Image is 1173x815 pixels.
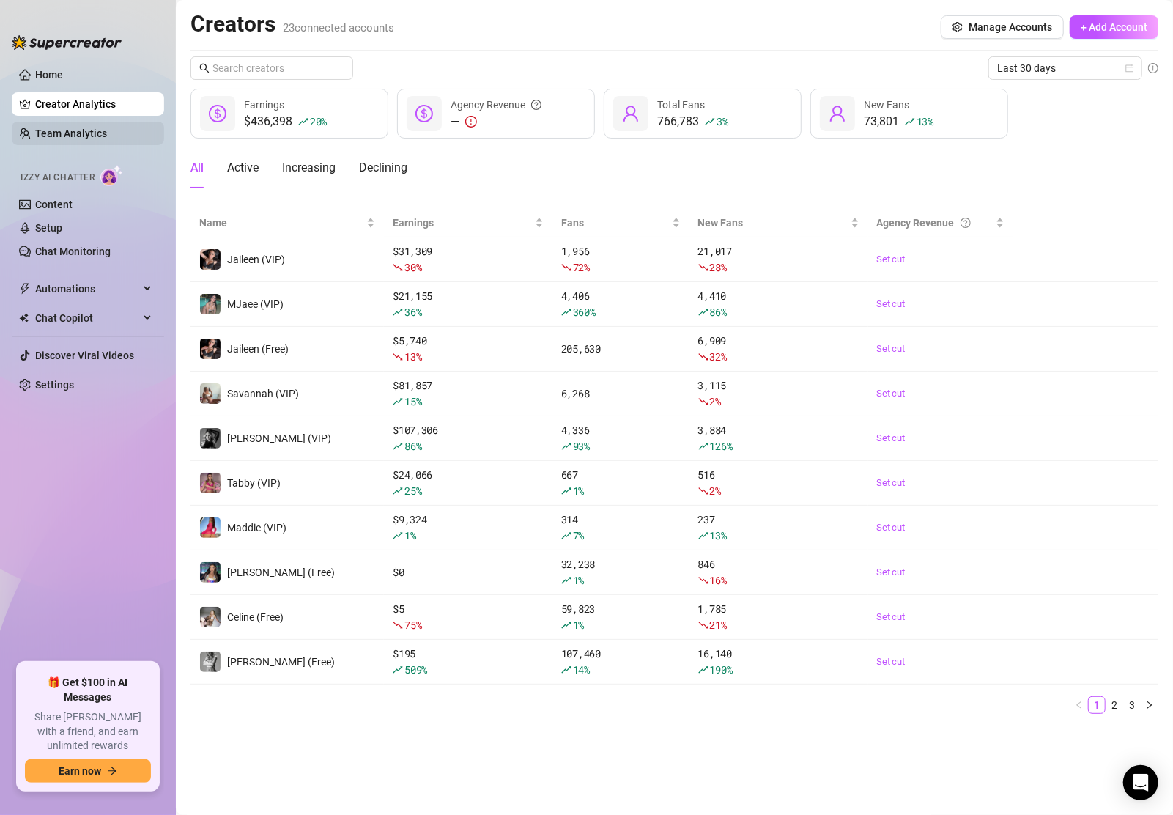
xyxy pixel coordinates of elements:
span: rise [393,486,403,496]
input: Search creators [212,60,333,76]
span: 32 % [710,350,727,364]
span: fall [561,262,571,273]
span: + Add Account [1081,21,1147,33]
span: exclamation-circle [465,116,477,128]
span: [PERSON_NAME] (Free) [227,567,335,578]
span: user [829,105,846,122]
span: Jaileen (VIP) [227,254,285,265]
span: arrow-right [107,766,117,776]
span: Celine (Free) [227,611,284,623]
span: 16 % [710,573,727,587]
div: 16,140 [698,646,859,678]
a: 2 [1106,697,1122,713]
span: rise [561,531,571,541]
span: Name [199,215,363,231]
span: 13 % [917,114,933,128]
div: 6,909 [698,333,859,365]
span: calendar [1125,64,1134,73]
div: 32,238 [561,556,681,589]
th: Name [190,209,384,237]
span: 509 % [404,663,427,676]
span: 72 % [573,260,590,274]
span: 1 % [573,484,584,498]
a: Home [35,69,63,81]
span: 86 % [404,439,421,453]
div: 1,785 [698,601,859,633]
div: $ 9,324 [393,512,544,544]
a: Set cut [877,654,1004,669]
div: — [451,113,541,130]
span: Izzy AI Chatter [21,171,95,185]
a: Set cut [877,252,1004,267]
li: 3 [1123,696,1141,714]
span: 21 % [710,618,727,632]
div: 73,801 [864,113,933,130]
span: Maddie (VIP) [227,522,286,534]
a: Chat Monitoring [35,246,111,257]
span: 23 connected accounts [283,21,394,34]
a: Set cut [877,342,1004,356]
div: Agency Revenue [877,215,993,231]
div: 4,410 [698,288,859,320]
span: rise [393,665,403,675]
a: Set cut [877,476,1004,490]
button: left [1070,696,1088,714]
span: rise [561,620,571,630]
span: question-circle [961,215,971,231]
span: fall [698,397,708,407]
span: rise [698,307,708,317]
a: Set cut [877,431,1004,446]
span: rise [698,531,708,541]
span: question-circle [531,97,541,113]
span: fall [393,620,403,630]
span: 15 % [404,394,421,408]
img: logo-BBDzfeDw.svg [12,35,122,50]
div: Open Intercom Messenger [1123,765,1158,800]
div: 3,884 [698,422,859,454]
span: dollar-circle [415,105,433,122]
div: $ 21,155 [393,288,544,320]
div: $ 0 [393,564,544,580]
span: 25 % [404,484,421,498]
div: $ 5,740 [393,333,544,365]
span: MJaee (VIP) [227,298,284,310]
span: rise [561,441,571,451]
span: setting [952,22,963,32]
div: $ 81,857 [393,377,544,410]
span: left [1075,701,1084,709]
span: user [622,105,640,122]
span: New Fans [864,99,909,111]
img: Chat Copilot [19,313,29,323]
li: Next Page [1141,696,1158,714]
button: Earn nowarrow-right [25,759,151,783]
div: 4,336 [561,422,681,454]
img: Jaileen (Free) [200,339,221,359]
button: + Add Account [1070,15,1158,39]
span: rise [705,117,715,127]
div: 107,460 [561,646,681,678]
div: 205,630 [561,341,681,357]
li: Previous Page [1070,696,1088,714]
span: 13 % [710,528,727,542]
span: 🎁 Get $100 in AI Messages [25,676,151,704]
img: Kennedy (VIP) [200,428,221,449]
span: fall [698,262,708,273]
th: New Fans [689,209,868,237]
span: [PERSON_NAME] (Free) [227,656,335,668]
a: Creator Analytics [35,92,152,116]
span: Manage Accounts [969,21,1052,33]
img: MJaee (VIP) [200,294,221,314]
span: Earnings [393,215,532,231]
div: 1,956 [561,243,681,276]
span: dollar-circle [209,105,226,122]
span: 1 % [573,618,584,632]
a: Set cut [877,610,1004,624]
span: 2 % [710,484,721,498]
span: rise [393,307,403,317]
div: $ 24,066 [393,467,544,499]
li: 2 [1106,696,1123,714]
span: rise [561,486,571,496]
span: 30 % [404,260,421,274]
img: Celine (Free) [200,607,221,627]
span: Share [PERSON_NAME] with a friend, and earn unlimited rewards [25,710,151,753]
